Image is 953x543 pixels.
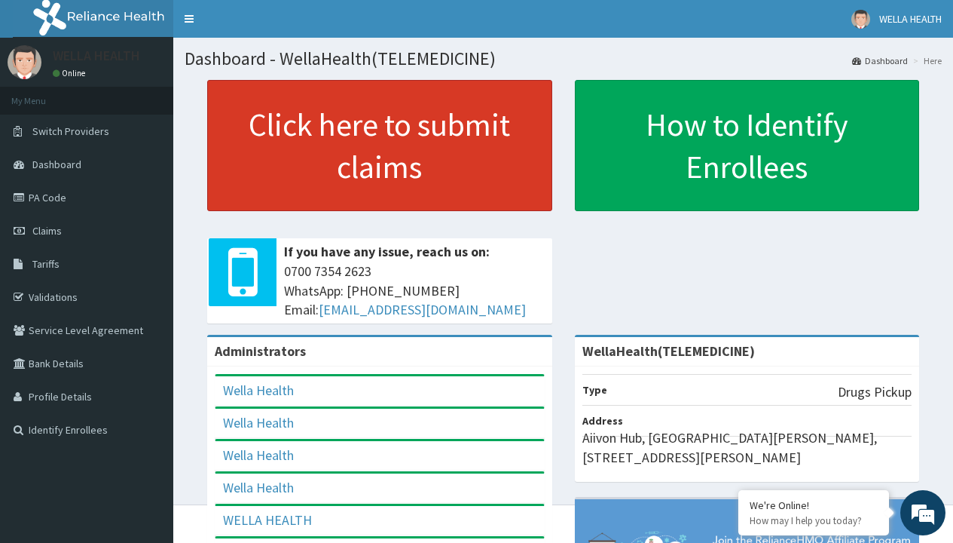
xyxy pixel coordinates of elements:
[582,383,607,397] b: Type
[32,158,81,171] span: Dashboard
[284,243,490,260] b: If you have any issue, reach us on:
[750,499,878,512] div: We're Online!
[582,342,755,360] strong: WellaHealth(TELEMEDICINE)
[32,224,62,238] span: Claims
[851,10,870,29] img: User Image
[909,54,942,67] li: Here
[215,342,306,360] b: Administrators
[223,479,294,496] a: Wella Health
[32,257,60,271] span: Tariffs
[223,446,294,464] a: Wella Health
[750,514,878,527] p: How may I help you today?
[838,382,912,402] p: Drugs Pickup
[319,301,526,318] a: [EMAIL_ADDRESS][DOMAIN_NAME]
[53,49,140,63] p: WELLA HEALTH
[223,511,312,529] a: WELLA HEALTH
[185,49,942,69] h1: Dashboard - WellaHealth(TELEMEDICINE)
[223,414,294,431] a: Wella Health
[852,54,908,67] a: Dashboard
[223,382,294,399] a: Wella Health
[582,428,912,467] p: Aiivon Hub, [GEOGRAPHIC_DATA][PERSON_NAME], [STREET_ADDRESS][PERSON_NAME]
[53,68,89,78] a: Online
[284,262,545,320] span: 0700 7354 2623 WhatsApp: [PHONE_NUMBER] Email:
[32,124,109,138] span: Switch Providers
[8,45,41,79] img: User Image
[582,414,623,428] b: Address
[207,80,552,211] a: Click here to submit claims
[575,80,920,211] a: How to Identify Enrollees
[879,12,942,26] span: WELLA HEALTH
